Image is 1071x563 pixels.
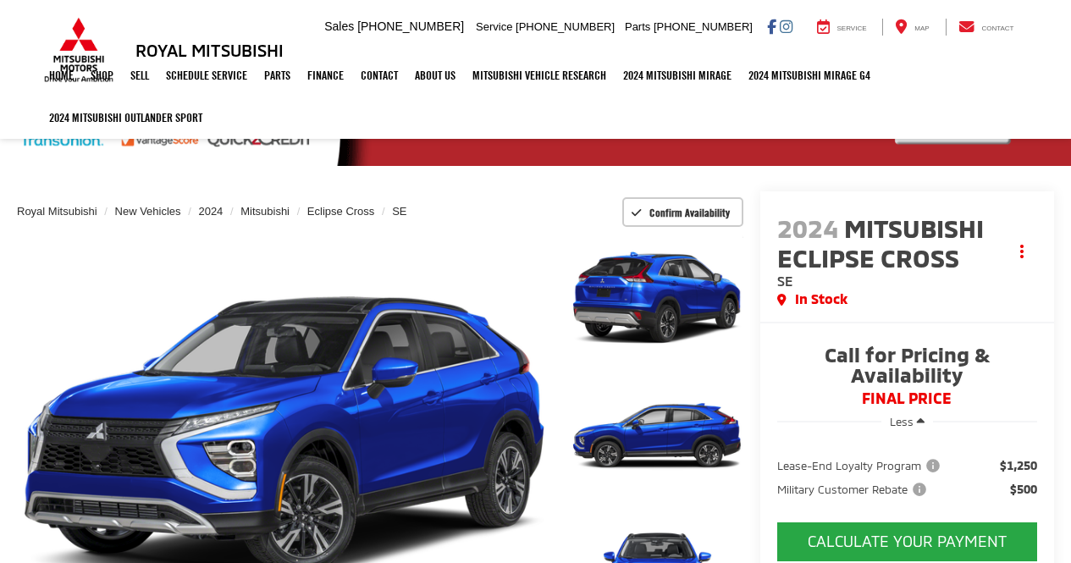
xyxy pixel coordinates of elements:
a: Service [804,19,880,36]
button: CALCULATE YOUR PAYMENT [777,522,1037,561]
a: Parts: Opens in a new tab [256,54,299,97]
span: Map [914,25,929,32]
img: Mitsubishi [41,17,117,83]
a: Finance [299,54,352,97]
a: 2024 Mitsubishi Outlander SPORT [41,97,211,139]
a: Contact [352,54,406,97]
a: Shop [82,54,122,97]
button: Actions [1008,236,1037,266]
a: Royal Mitsubishi [17,205,97,218]
a: Mitsubishi [240,205,290,218]
span: Sales [324,19,354,33]
span: [PHONE_NUMBER] [516,20,615,33]
a: Map [882,19,941,36]
span: FINAL PRICE [777,390,1037,407]
a: Home [41,54,82,97]
a: Facebook: Click to visit our Facebook page [767,19,776,33]
a: Mitsubishi Vehicle Research [464,54,615,97]
img: 2024 Mitsubishi Eclipse Cross SE [569,232,745,364]
span: $1,250 [1000,457,1037,474]
span: [PHONE_NUMBER] [654,20,753,33]
span: In Stock [795,290,847,309]
span: Call for Pricing & Availability [777,345,1037,390]
h3: Royal Mitsubishi [135,41,284,59]
span: 2024 [777,213,838,243]
button: Confirm Availability [622,197,743,227]
a: 2024 [198,205,223,218]
span: $500 [1010,481,1037,498]
a: Contact [946,19,1027,36]
button: Lease-End Loyalty Program [777,457,946,474]
span: dropdown dots [1020,245,1024,258]
button: Military Customer Rebate [777,481,932,498]
a: Instagram: Click to visit our Instagram page [780,19,792,33]
a: About Us [406,54,464,97]
a: Sell [122,54,157,97]
a: 2024 Mitsubishi Mirage G4 [740,54,879,97]
span: Confirm Availability [649,206,730,219]
span: [PHONE_NUMBER] [357,19,464,33]
span: Contact [981,25,1013,32]
span: Lease-End Loyalty Program [777,457,943,474]
span: Less [890,415,914,428]
button: Less [881,407,933,438]
a: Schedule Service: Opens in a new tab [157,54,256,97]
a: 2024 Mitsubishi Mirage [615,54,740,97]
a: Expand Photo 2 [571,372,743,501]
span: SE [777,273,793,289]
img: 2024 Mitsubishi Eclipse Cross SE [569,371,745,503]
span: Military Customer Rebate [777,481,930,498]
span: Service [837,25,867,32]
span: Mitsubishi Eclipse Cross [777,213,984,273]
a: Expand Photo 1 [571,234,743,363]
a: New Vehicles [115,205,181,218]
a: Eclipse Cross [307,205,374,218]
a: SE [392,205,406,218]
span: Service [476,20,512,33]
span: Parts [625,20,650,33]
